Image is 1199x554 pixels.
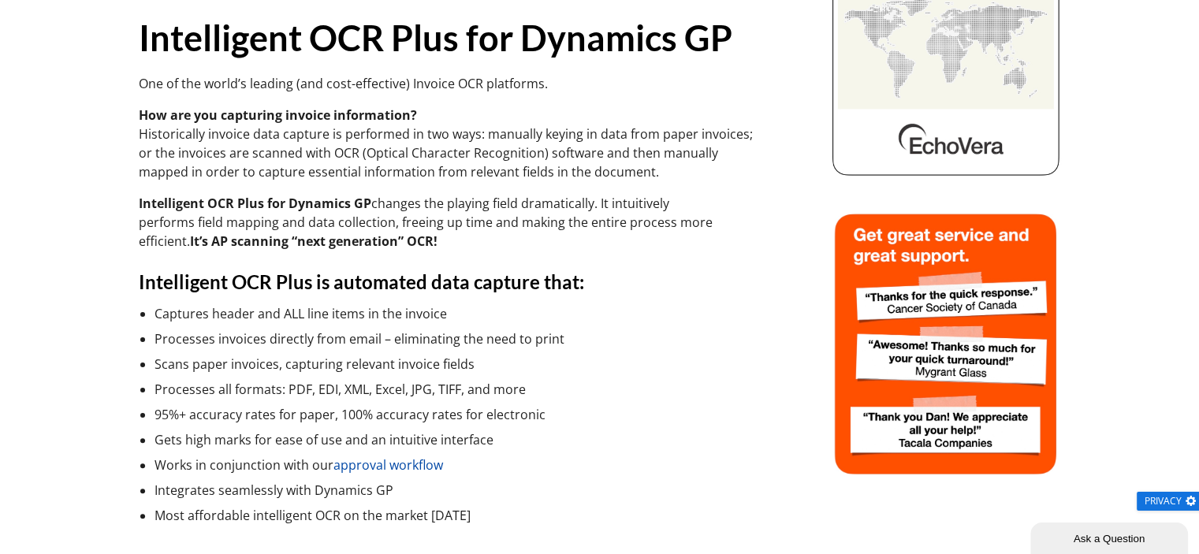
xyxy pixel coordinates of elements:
li: 95%+ accuracy rates for paper, 100% accuracy rates for electronic [155,405,754,424]
span: Privacy [1145,496,1182,505]
strong: for Dynamics GP [267,195,371,212]
strong: It’s AP scanning “next generation” OCR! [190,232,438,250]
li: Most affordable intelligent OCR on the market [DATE] [155,506,754,525]
p: changes the playing field dramatically. It intuitively performs field mapping and data collection... [139,194,754,251]
a: approval workflow [333,456,443,474]
h4: Intelligent OCR Plus is automated data capture that: [139,270,754,295]
li: Captures header and ALL line items in the invoice [155,304,754,323]
li: Gets high marks for ease of use and an intuitive interface [155,430,754,449]
p: One of the world’s leading (and cost-effective) Invoice OCR platforms. [139,74,754,93]
li: Integrates seamlessly with Dynamics GP [155,481,754,500]
iframe: chat widget [1030,519,1191,554]
img: gear.png [1184,494,1197,508]
li: Scans paper invoices, capturing relevant invoice fields [155,355,754,374]
li: Processes invoices directly from email – eliminating the need to print [155,329,754,348]
strong: How are you capturing invoice information? [139,106,417,124]
img: echovera intelligent ocr sales order automation [830,209,1061,478]
p: Historically invoice data capture is performed in two ways: manually keying in data from paper in... [139,106,754,181]
strong: Intelligent OCR Plus for Dynamics GP [139,17,732,59]
li: Works in conjunction with our [155,455,754,474]
strong: Intelligent OCR Plus [139,195,264,212]
li: Processes all formats: PDF, EDI, XML, Excel, JPG, TIFF, and more [155,380,754,399]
